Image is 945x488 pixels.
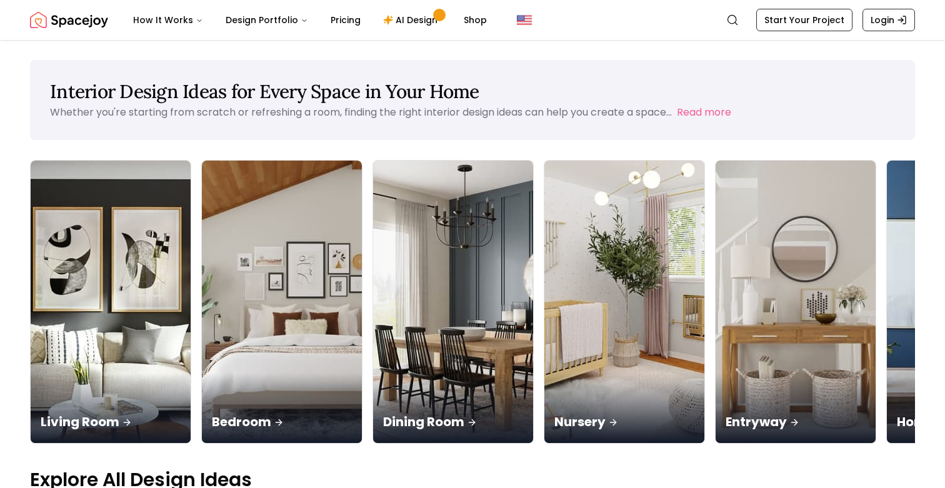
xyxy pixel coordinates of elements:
[554,413,694,431] p: Nursery
[517,12,532,27] img: United States
[544,160,705,444] a: NurseryNursery
[716,161,876,443] img: Entryway
[30,7,108,32] img: Spacejoy Logo
[216,7,318,32] button: Design Portfolio
[677,105,731,120] button: Read more
[30,7,108,32] a: Spacejoy
[373,7,451,32] a: AI Design
[715,160,876,444] a: EntrywayEntryway
[373,161,533,443] img: Dining Room
[123,7,213,32] button: How It Works
[212,413,352,431] p: Bedroom
[756,9,852,31] a: Start Your Project
[123,7,497,32] nav: Main
[862,9,915,31] a: Login
[201,160,362,444] a: BedroomBedroom
[726,413,866,431] p: Entryway
[372,160,534,444] a: Dining RoomDining Room
[41,413,181,431] p: Living Room
[202,161,362,443] img: Bedroom
[454,7,497,32] a: Shop
[50,80,895,102] h1: Interior Design Ideas for Every Space in Your Home
[50,105,672,119] p: Whether you're starting from scratch or refreshing a room, finding the right interior design idea...
[321,7,371,32] a: Pricing
[383,413,523,431] p: Dining Room
[30,160,191,444] a: Living RoomLiving Room
[544,161,704,443] img: Nursery
[31,161,191,443] img: Living Room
